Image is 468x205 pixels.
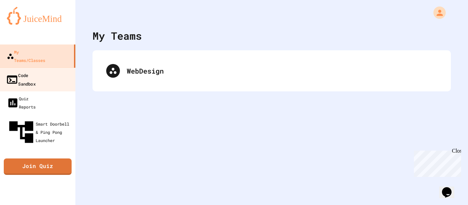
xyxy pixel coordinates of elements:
div: WebDesign [127,66,437,76]
a: Join Quiz [4,158,72,175]
img: logo-orange.svg [7,7,69,25]
div: Quiz Reports [7,94,36,111]
div: WebDesign [99,57,444,85]
div: My Account [426,5,447,21]
iframe: chat widget [411,148,461,177]
div: My Teams/Classes [7,48,45,64]
div: My Teams [93,28,142,43]
div: Code Sandbox [6,71,36,88]
div: Chat with us now!Close [3,3,47,43]
div: Smart Doorbell & Ping Pong Launcher [7,118,73,146]
iframe: chat widget [439,178,461,198]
